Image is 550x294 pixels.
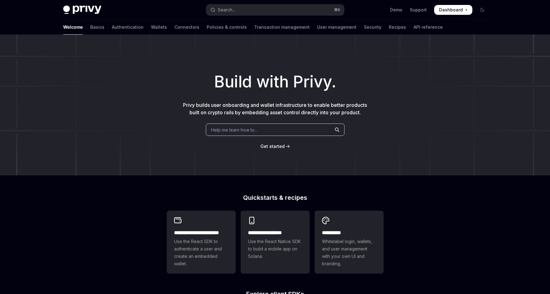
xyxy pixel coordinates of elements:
img: dark logo [63,6,101,14]
a: Get started [260,143,285,149]
span: Dashboard [439,7,463,13]
div: Search... [218,6,235,14]
button: Toggle dark mode [477,5,487,15]
h2: Quickstarts & recipes [167,195,384,201]
span: Use the React Native SDK to build a mobile app on Solana. [248,238,302,260]
span: Whitelabel login, wallets, and user management with your own UI and branding. [322,238,376,267]
a: Transaction management [254,20,310,35]
a: Wallets [151,20,167,35]
a: Policies & controls [207,20,247,35]
a: Connectors [174,20,199,35]
a: Dashboard [434,5,472,15]
a: Authentication [112,20,144,35]
span: Use the React SDK to authenticate a user and create an embedded wallet. [174,238,228,267]
a: Demo [390,7,402,13]
a: Support [410,7,427,13]
span: Help me learn how to… [211,127,258,133]
button: Open search [206,4,344,15]
a: User management [317,20,356,35]
a: Recipes [389,20,406,35]
span: Privy builds user onboarding and wallet infrastructure to enable better products built on crypto ... [183,102,367,115]
a: Welcome [63,20,83,35]
a: **** *****Whitelabel login, wallets, and user management with your own UI and branding. [315,211,384,274]
a: API reference [414,20,443,35]
a: **** **** **** ***Use the React Native SDK to build a mobile app on Solana. [241,211,310,274]
a: Basics [90,20,104,35]
span: ⌘ K [334,7,340,12]
a: Security [364,20,381,35]
h1: Build with Privy. [10,70,540,94]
